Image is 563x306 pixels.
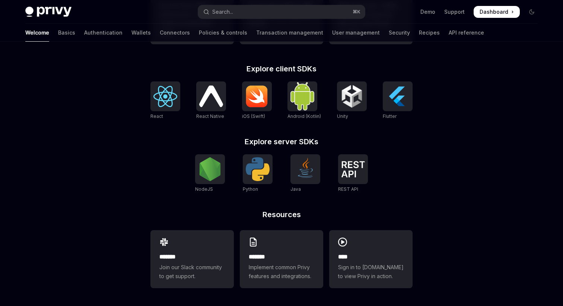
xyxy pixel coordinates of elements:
span: Join our Slack community to get support. [159,263,225,281]
a: Connectors [160,24,190,42]
h2: Resources [150,211,413,218]
a: Recipes [419,24,440,42]
a: Android (Kotlin)Android (Kotlin) [287,81,321,120]
span: NodeJS [195,186,213,192]
span: React [150,113,163,119]
span: Sign in to [DOMAIN_NAME] to view Privy in action. [338,263,404,281]
img: React Native [199,86,223,107]
a: Security [389,24,410,42]
a: Demo [420,8,435,16]
a: **** **Implement common Privy features and integrations. [240,230,323,288]
a: ****Sign in to [DOMAIN_NAME] to view Privy in action. [329,230,413,288]
span: REST API [338,186,358,192]
a: Dashboard [474,6,520,18]
a: NodeJSNodeJS [195,154,225,193]
a: PythonPython [243,154,273,193]
a: Wallets [131,24,151,42]
a: User management [332,24,380,42]
span: iOS (Swift) [242,113,265,119]
a: REST APIREST API [338,154,368,193]
span: React Native [196,113,224,119]
img: Android (Kotlin) [290,82,314,110]
a: UnityUnity [337,81,367,120]
img: dark logo [25,7,71,17]
a: Transaction management [256,24,323,42]
span: Dashboard [480,8,508,16]
a: **** **Join our Slack community to get support. [150,230,234,288]
a: FlutterFlutter [383,81,413,120]
a: Authentication [84,24,123,42]
img: Unity [340,84,364,108]
button: Open search [198,5,365,19]
span: ⌘ K [353,9,360,15]
a: Policies & controls [199,24,247,42]
img: Flutter [386,84,410,108]
button: Toggle dark mode [526,6,538,18]
img: Java [293,157,317,181]
a: React NativeReact Native [196,81,226,120]
a: API reference [449,24,484,42]
img: iOS (Swift) [245,85,269,107]
img: React [153,86,177,107]
img: REST API [341,161,365,177]
span: Java [290,186,301,192]
a: iOS (Swift)iOS (Swift) [242,81,272,120]
span: Android (Kotlin) [287,113,321,119]
span: Implement common Privy features and integrations. [249,263,314,281]
div: Search... [212,7,233,16]
h2: Explore client SDKs [150,65,413,73]
a: Welcome [25,24,49,42]
span: Python [243,186,258,192]
img: NodeJS [198,157,222,181]
h2: Explore server SDKs [150,138,413,145]
img: Python [246,157,270,181]
span: Unity [337,113,348,119]
span: Flutter [383,113,397,119]
a: Basics [58,24,75,42]
a: JavaJava [290,154,320,193]
a: Support [444,8,465,16]
a: ReactReact [150,81,180,120]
